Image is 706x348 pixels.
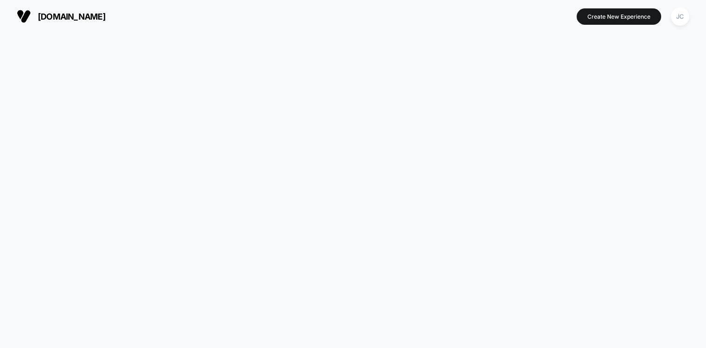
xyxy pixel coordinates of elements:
[14,9,108,24] button: [DOMAIN_NAME]
[38,12,106,21] span: [DOMAIN_NAME]
[17,9,31,23] img: Visually logo
[577,8,661,25] button: Create New Experience
[671,7,689,26] div: JC
[668,7,692,26] button: JC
